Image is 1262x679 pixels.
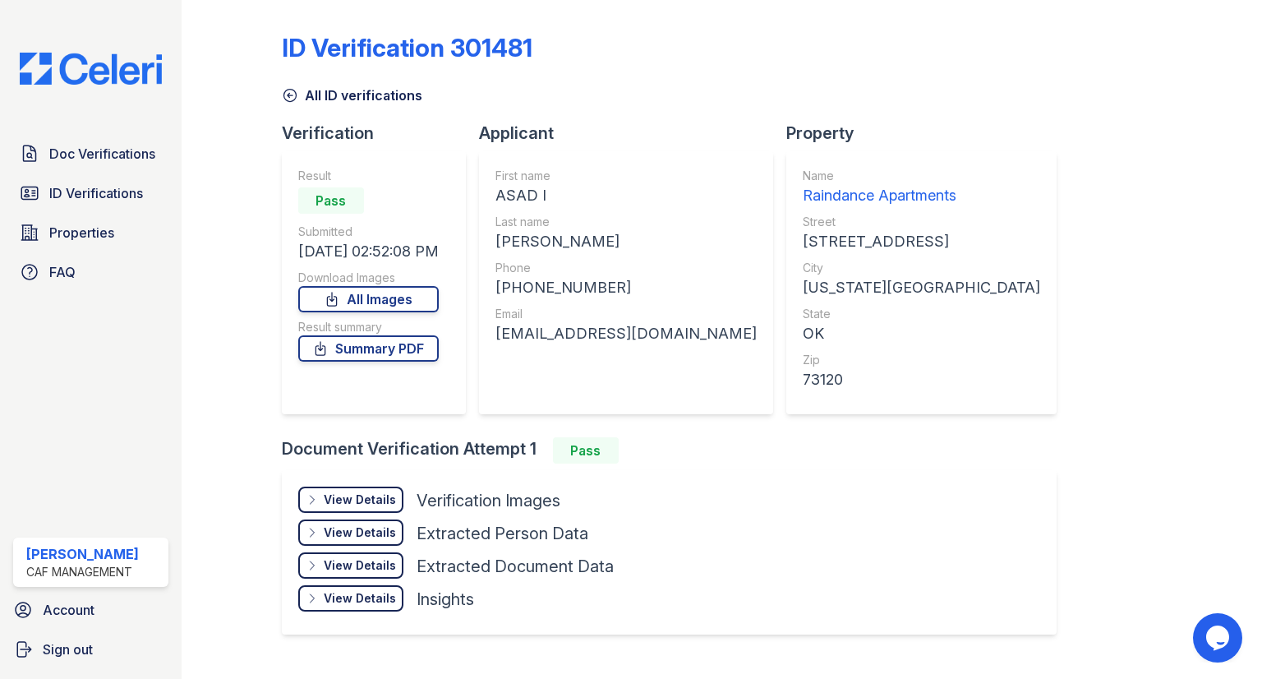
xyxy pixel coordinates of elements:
div: [PERSON_NAME] [26,544,139,564]
div: Pass [553,437,619,464]
div: Last name [495,214,757,230]
div: Raindance Apartments [803,184,1040,207]
div: Name [803,168,1040,184]
div: View Details [324,557,396,574]
div: ASAD I [495,184,757,207]
div: View Details [324,524,396,541]
div: Result summary [298,319,439,335]
iframe: chat widget [1193,613,1246,663]
div: Insights [417,588,474,611]
span: FAQ [49,262,76,282]
div: Zip [803,352,1040,368]
div: [US_STATE][GEOGRAPHIC_DATA] [803,276,1040,299]
a: Account [7,594,175,626]
div: Phone [495,260,757,276]
div: Document Verification Attempt 1 [282,437,1070,464]
div: CAF Management [26,564,139,580]
div: Submitted [298,224,439,240]
span: ID Verifications [49,183,143,203]
div: Extracted Person Data [417,522,588,545]
div: ID Verification 301481 [282,33,532,62]
a: Name Raindance Apartments [803,168,1040,207]
a: Properties [13,216,168,249]
div: Pass [298,187,364,214]
div: [DATE] 02:52:08 PM [298,240,439,263]
div: OK [803,322,1040,345]
div: Verification [282,122,479,145]
a: ID Verifications [13,177,168,210]
div: Result [298,168,439,184]
div: [STREET_ADDRESS] [803,230,1040,253]
div: Property [786,122,1070,145]
a: Doc Verifications [13,137,168,170]
a: FAQ [13,256,168,289]
div: View Details [324,590,396,607]
div: View Details [324,492,396,508]
div: [PHONE_NUMBER] [495,276,757,299]
div: [PERSON_NAME] [495,230,757,253]
div: Extracted Document Data [417,555,614,578]
a: All ID verifications [282,85,422,105]
span: Doc Verifications [49,144,155,164]
div: First name [495,168,757,184]
span: Properties [49,223,114,242]
div: [EMAIL_ADDRESS][DOMAIN_NAME] [495,322,757,345]
div: 73120 [803,368,1040,391]
div: City [803,260,1040,276]
div: Street [803,214,1040,230]
span: Account [43,600,94,620]
div: Download Images [298,270,439,286]
div: State [803,306,1040,322]
img: CE_Logo_Blue-a8612792a0a2168367f1c8372b55b34899dd931a85d93a1a3d3e32e68fde9ad4.png [7,53,175,85]
div: Applicant [479,122,786,145]
a: Summary PDF [298,335,439,362]
div: Email [495,306,757,322]
a: Sign out [7,633,175,666]
div: Verification Images [417,489,560,512]
span: Sign out [43,640,93,659]
a: All Images [298,286,439,312]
